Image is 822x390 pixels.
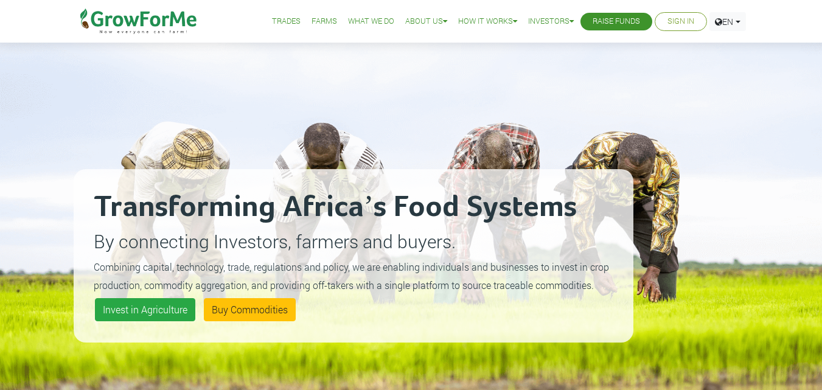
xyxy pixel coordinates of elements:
[272,15,301,28] a: Trades
[94,260,609,291] small: Combining capital, technology, trade, regulations and policy, we are enabling individuals and bus...
[593,15,640,28] a: Raise Funds
[312,15,337,28] a: Farms
[95,298,195,321] a: Invest in Agriculture
[94,228,613,255] p: By connecting Investors, farmers and buyers.
[405,15,447,28] a: About Us
[667,15,694,28] a: Sign In
[458,15,517,28] a: How it Works
[204,298,296,321] a: Buy Commodities
[94,189,613,226] h2: Transforming Africa’s Food Systems
[709,12,746,31] a: EN
[528,15,574,28] a: Investors
[348,15,394,28] a: What We Do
